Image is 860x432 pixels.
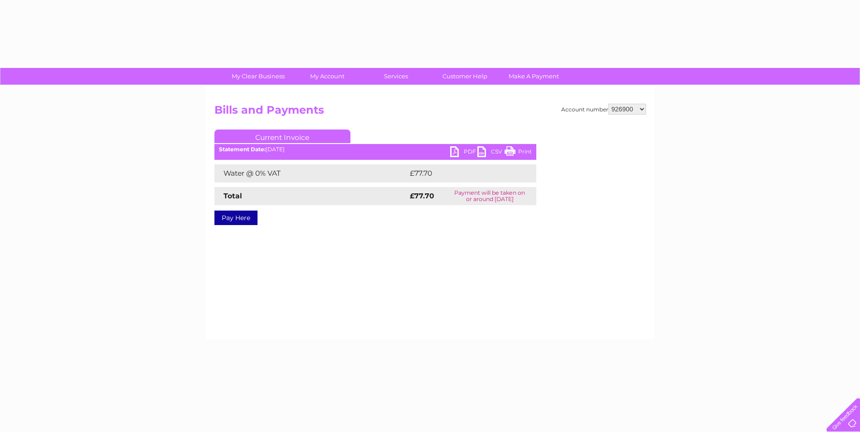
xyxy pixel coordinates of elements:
[214,146,536,153] div: [DATE]
[290,68,364,85] a: My Account
[219,146,266,153] b: Statement Date:
[477,146,505,159] a: CSV
[221,68,296,85] a: My Clear Business
[496,68,571,85] a: Make A Payment
[410,192,434,200] strong: £77.70
[443,187,536,205] td: Payment will be taken on or around [DATE]
[214,104,646,121] h2: Bills and Payments
[224,192,242,200] strong: Total
[214,211,258,225] a: Pay Here
[428,68,502,85] a: Customer Help
[214,130,350,143] a: Current Invoice
[561,104,646,115] div: Account number
[408,164,518,182] td: £77.70
[359,68,433,85] a: Services
[505,146,532,159] a: Print
[214,164,408,182] td: Water @ 0% VAT
[450,146,477,159] a: PDF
